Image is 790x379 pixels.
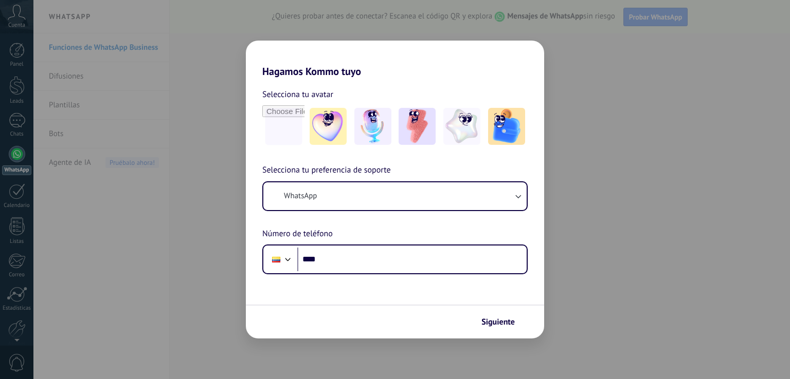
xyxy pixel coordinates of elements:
img: -2.jpeg [354,108,391,145]
button: Siguiente [477,313,529,331]
span: Número de teléfono [262,228,333,241]
img: -1.jpeg [310,108,347,145]
h2: Hagamos Kommo tuyo [246,41,544,78]
span: Selecciona tu avatar [262,88,333,101]
img: -5.jpeg [488,108,525,145]
img: -4.jpeg [443,108,480,145]
img: -3.jpeg [399,108,436,145]
span: Siguiente [481,318,515,326]
div: Ecuador: + 593 [266,249,286,270]
span: Selecciona tu preferencia de soporte [262,164,391,177]
button: WhatsApp [263,182,527,210]
span: WhatsApp [284,191,317,201]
